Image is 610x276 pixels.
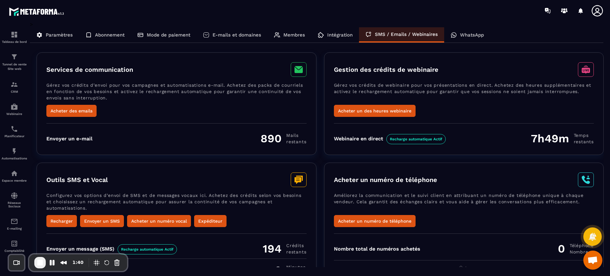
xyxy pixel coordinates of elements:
[2,179,27,182] p: Espace membre
[194,215,227,227] button: Expéditeur
[334,246,420,252] div: Nombre total de numéros achetés
[286,264,306,270] span: minutes
[570,249,594,255] span: Nombre
[286,242,306,249] span: Crédits
[46,32,73,38] p: Paramètres
[46,246,177,252] div: Envoyer un message (SMS)
[334,136,446,142] div: Webinaire en direct
[2,98,27,120] a: automationsautomationsWebinaire
[213,32,261,38] p: E-mails et domaines
[2,227,27,230] p: E-mailing
[334,192,594,215] p: Améliorez la communication et le suivi client en attribuant un numéro de téléphone unique à chaqu...
[2,213,27,235] a: emailemailE-mailing
[46,66,133,73] h3: Services de communication
[46,192,307,215] p: Configurez vos options d’envoi de SMS et de messages vocaux ici. Achetez des crédits selon vos be...
[2,201,27,208] p: Réseaux Sociaux
[570,242,594,249] span: Téléphone
[46,136,92,142] div: Envoyer un e-mail
[531,132,594,145] div: 7h49m
[2,76,27,98] a: formationformationCRM
[10,218,18,225] img: email
[10,53,18,61] img: formation
[2,249,27,252] p: Comptabilité
[2,134,27,138] p: Planificateur
[10,81,18,88] img: formation
[334,215,416,227] button: Acheter un numéro de téléphone
[10,170,18,177] img: automations
[574,138,594,145] span: restants
[583,251,602,270] div: Ouvrir le chat
[574,132,594,138] span: Temps
[10,240,18,247] img: accountant
[2,157,27,160] p: Automatisations
[95,32,125,38] p: Abonnement
[375,31,438,37] p: SMS / Emails / Webinaires
[2,235,27,257] a: accountantaccountantComptabilité
[261,132,306,145] div: 890
[334,105,416,117] button: Acheter un des heures webinaire
[2,62,27,71] p: Tunnel de vente Site web
[80,215,124,227] button: Envoyer un SMS
[118,244,177,254] span: Recharge automatique Actif
[2,112,27,116] p: Webinaire
[46,176,108,184] h3: Outils SMS et Vocal
[2,143,27,165] a: automationsautomationsAutomatisations
[327,32,353,38] p: Intégration
[286,138,306,145] span: restants
[386,134,446,144] span: Recharge automatique Actif
[46,82,307,105] p: Gérez vos crédits d’envoi pour vos campagnes et automatisations e-mail. Achetez des packs de cour...
[2,26,27,48] a: formationformationTableau de bord
[283,32,305,38] p: Membres
[2,165,27,187] a: automationsautomationsEspace membre
[147,32,190,38] p: Mode de paiement
[263,242,306,255] div: 194
[286,249,306,255] span: restants
[10,192,18,199] img: social-network
[46,215,77,227] button: Recharger
[2,48,27,76] a: formationformationTunnel de vente Site web
[2,187,27,213] a: social-networksocial-networkRéseaux Sociaux
[46,105,97,117] button: Acheter des emails
[9,6,66,17] img: logo
[10,103,18,111] img: automations
[558,242,594,255] div: 0
[10,147,18,155] img: automations
[286,132,306,138] span: Mails
[10,125,18,133] img: scheduler
[334,66,438,73] h3: Gestion des crédits de webinaire
[2,90,27,93] p: CRM
[2,120,27,143] a: schedulerschedulerPlanificateur
[334,176,437,184] h3: Acheter un numéro de téléphone
[2,40,27,44] p: Tableau de bord
[334,82,594,105] p: Gérez vos crédits de webinaire pour vos présentations en direct. Achetez des heures supplémentair...
[10,31,18,38] img: formation
[460,32,484,38] p: WhatsApp
[127,215,191,227] button: Acheter un numéro vocal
